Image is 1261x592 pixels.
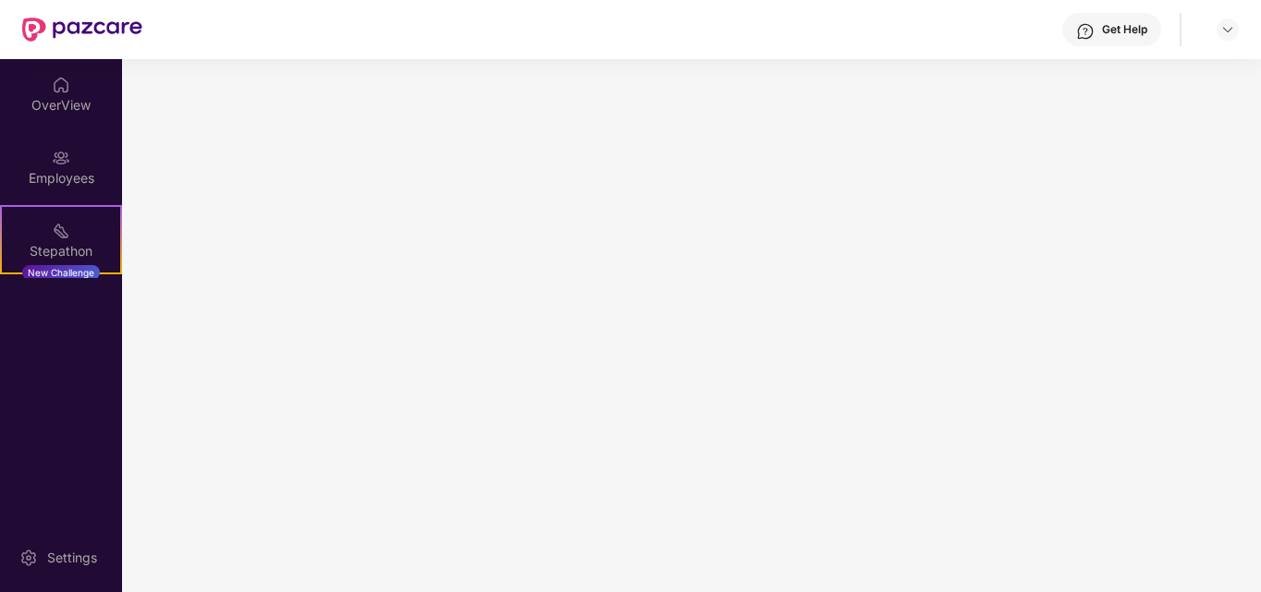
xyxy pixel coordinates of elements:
[52,149,70,167] img: svg+xml;base64,PHN2ZyBpZD0iRW1wbG95ZWVzIiB4bWxucz0iaHR0cDovL3d3dy53My5vcmcvMjAwMC9zdmciIHdpZHRoPS...
[52,76,70,94] img: svg+xml;base64,PHN2ZyBpZD0iSG9tZSIgeG1sbnM9Imh0dHA6Ly93d3cudzMub3JnLzIwMDAvc3ZnIiB3aWR0aD0iMjAiIG...
[52,222,70,240] img: svg+xml;base64,PHN2ZyB4bWxucz0iaHR0cDovL3d3dy53My5vcmcvMjAwMC9zdmciIHdpZHRoPSIyMSIgaGVpZ2h0PSIyMC...
[1220,22,1235,37] img: svg+xml;base64,PHN2ZyBpZD0iRHJvcGRvd24tMzJ4MzIiIHhtbG5zPSJodHRwOi8vd3d3LnczLm9yZy8yMDAwL3N2ZyIgd2...
[42,549,103,567] div: Settings
[19,549,38,567] img: svg+xml;base64,PHN2ZyBpZD0iU2V0dGluZy0yMHgyMCIgeG1sbnM9Imh0dHA6Ly93d3cudzMub3JnLzIwMDAvc3ZnIiB3aW...
[1076,22,1095,41] img: svg+xml;base64,PHN2ZyBpZD0iSGVscC0zMngzMiIgeG1sbnM9Imh0dHA6Ly93d3cudzMub3JnLzIwMDAvc3ZnIiB3aWR0aD...
[22,18,142,42] img: New Pazcare Logo
[1102,22,1147,37] div: Get Help
[2,242,120,260] div: Stepathon
[22,265,100,280] div: New Challenge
